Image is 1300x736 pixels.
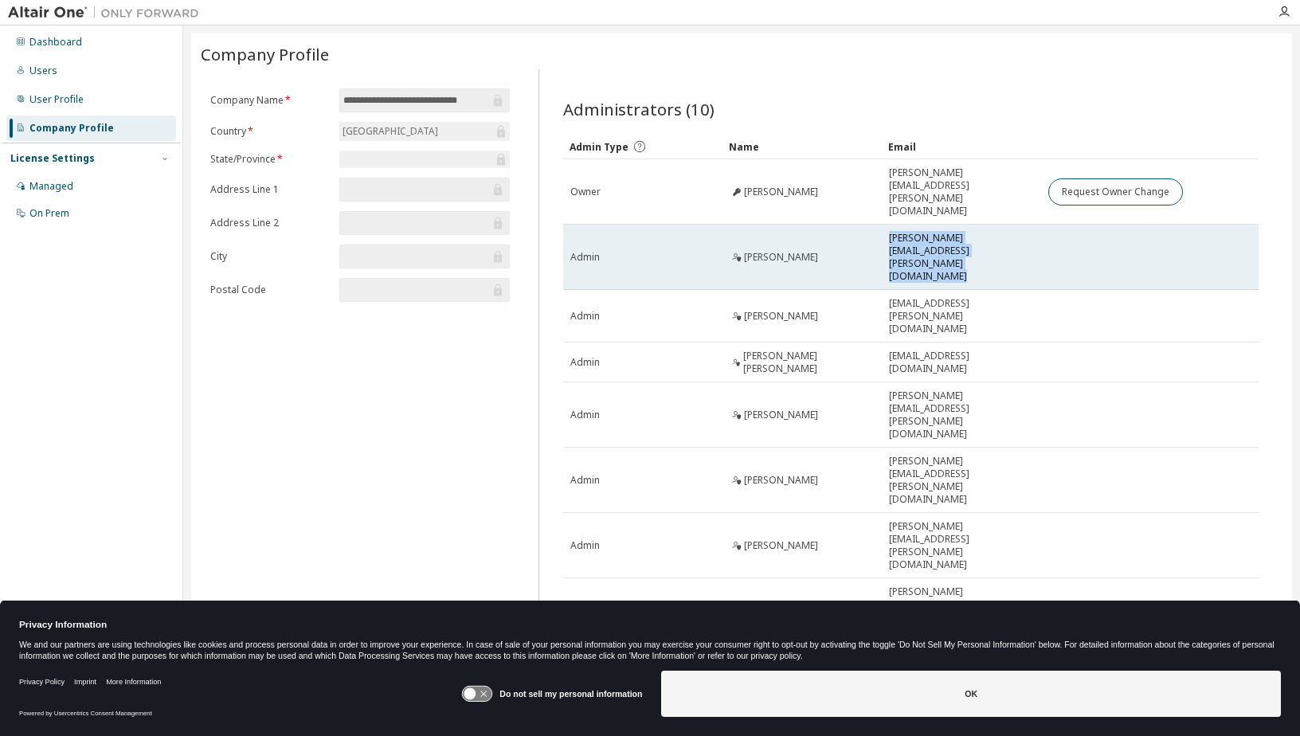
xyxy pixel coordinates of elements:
[570,409,600,421] span: Admin
[1048,178,1183,206] button: Request Owner Change
[889,455,1034,506] span: [PERSON_NAME][EMAIL_ADDRESS][PERSON_NAME][DOMAIN_NAME]
[570,140,628,154] span: Admin Type
[744,474,818,487] span: [PERSON_NAME]
[570,356,600,369] span: Admin
[8,5,207,21] img: Altair One
[29,180,73,193] div: Managed
[889,520,1034,571] span: [PERSON_NAME][EMAIL_ADDRESS][PERSON_NAME][DOMAIN_NAME]
[29,36,82,49] div: Dashboard
[210,183,330,196] label: Address Line 1
[29,207,69,220] div: On Prem
[210,94,330,107] label: Company Name
[570,539,600,552] span: Admin
[570,186,601,198] span: Owner
[201,43,329,65] span: Company Profile
[744,251,818,264] span: [PERSON_NAME]
[889,297,1034,335] span: [EMAIL_ADDRESS][PERSON_NAME][DOMAIN_NAME]
[210,125,330,138] label: Country
[210,284,330,296] label: Postal Code
[743,350,875,375] span: [PERSON_NAME] [PERSON_NAME]
[563,98,715,120] span: Administrators (10)
[570,251,600,264] span: Admin
[744,310,818,323] span: [PERSON_NAME]
[889,390,1034,440] span: [PERSON_NAME][EMAIL_ADDRESS][PERSON_NAME][DOMAIN_NAME]
[744,409,818,421] span: [PERSON_NAME]
[570,474,600,487] span: Admin
[889,166,1034,217] span: [PERSON_NAME][EMAIL_ADDRESS][PERSON_NAME][DOMAIN_NAME]
[744,539,818,552] span: [PERSON_NAME]
[340,123,441,140] div: [GEOGRAPHIC_DATA]
[210,250,330,263] label: City
[889,232,1034,283] span: [PERSON_NAME][EMAIL_ADDRESS][PERSON_NAME][DOMAIN_NAME]
[210,153,330,166] label: State/Province
[339,122,510,141] div: [GEOGRAPHIC_DATA]
[889,350,1034,375] span: [EMAIL_ADDRESS][DOMAIN_NAME]
[210,217,330,229] label: Address Line 2
[729,134,875,159] div: Name
[29,122,114,135] div: Company Profile
[888,134,1035,159] div: Email
[889,585,1034,636] span: [PERSON_NAME][EMAIL_ADDRESS][PERSON_NAME][DOMAIN_NAME]
[29,93,84,106] div: User Profile
[29,65,57,77] div: Users
[744,186,818,198] span: [PERSON_NAME]
[570,310,600,323] span: Admin
[10,152,95,165] div: License Settings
